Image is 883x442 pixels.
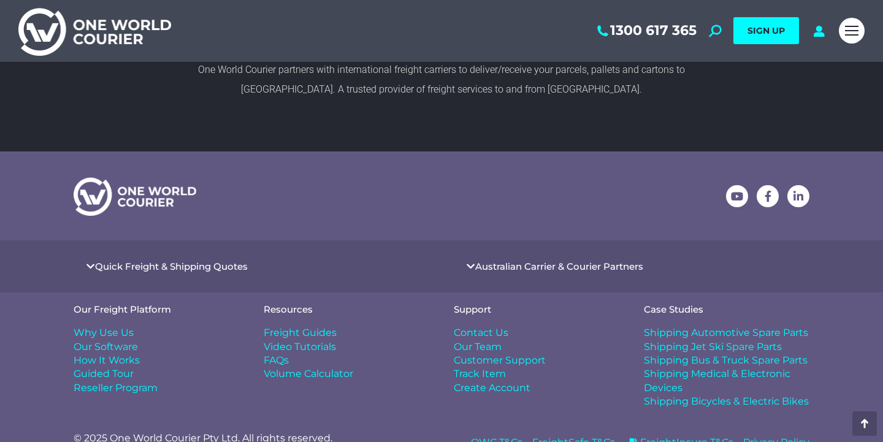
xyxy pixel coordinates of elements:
span: Shipping Automotive Spare Parts [644,326,808,340]
a: Guided Tour [74,367,239,381]
a: Volume Calculator [264,367,429,381]
a: Why Use Us [74,326,239,340]
span: Freight Guides [264,326,337,340]
a: 1300 617 365 [595,23,697,39]
p: One World Courier partners with international freight carriers to deliver/receive your parcels, p... [184,60,699,99]
a: Shipping Medical & Electronic Devices [644,367,809,395]
a: Mobile menu icon [839,18,865,44]
span: Create Account [454,381,530,395]
span: SIGN UP [747,25,785,36]
span: Customer Support [454,354,546,367]
span: Shipping Bus & Truck Spare Parts [644,354,808,367]
span: How It Works [74,354,140,367]
span: Contact Us [454,326,508,340]
img: One World Courier [18,6,171,56]
span: Video Tutorials [264,340,336,354]
a: Reseller Program [74,381,239,395]
span: Shipping Bicycles & Electric Bikes [644,395,809,408]
span: FAQs [264,354,289,367]
span: Guided Tour [74,367,134,381]
span: Volume Calculator [264,367,353,381]
h4: Case Studies [644,305,809,314]
h4: Resources [264,305,429,314]
a: Australian Carrier & Courier Partners [475,262,643,271]
a: Shipping Bicycles & Electric Bikes [644,395,809,408]
span: Why Use Us [74,326,134,340]
a: Quick Freight & Shipping Quotes [95,262,248,271]
a: Track Item [454,367,619,381]
a: Contact Us [454,326,619,340]
a: Shipping Automotive Spare Parts [644,326,809,340]
a: Shipping Bus & Truck Spare Parts [644,354,809,367]
a: Our Software [74,340,239,354]
h4: Support [454,305,619,314]
span: Reseller Program [74,381,158,395]
a: How It Works [74,354,239,367]
h4: Our Freight Platform [74,305,239,314]
a: FAQs [264,354,429,367]
a: Video Tutorials [264,340,429,354]
span: Our Team [454,340,502,354]
span: Track Item [454,367,506,381]
a: Our Team [454,340,619,354]
span: Shipping Jet Ski Spare Parts [644,340,782,354]
a: Create Account [454,381,619,395]
a: Freight Guides [264,326,429,340]
a: Customer Support [454,354,619,367]
a: SIGN UP [733,17,799,44]
a: Shipping Jet Ski Spare Parts [644,340,809,354]
span: Our Software [74,340,138,354]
